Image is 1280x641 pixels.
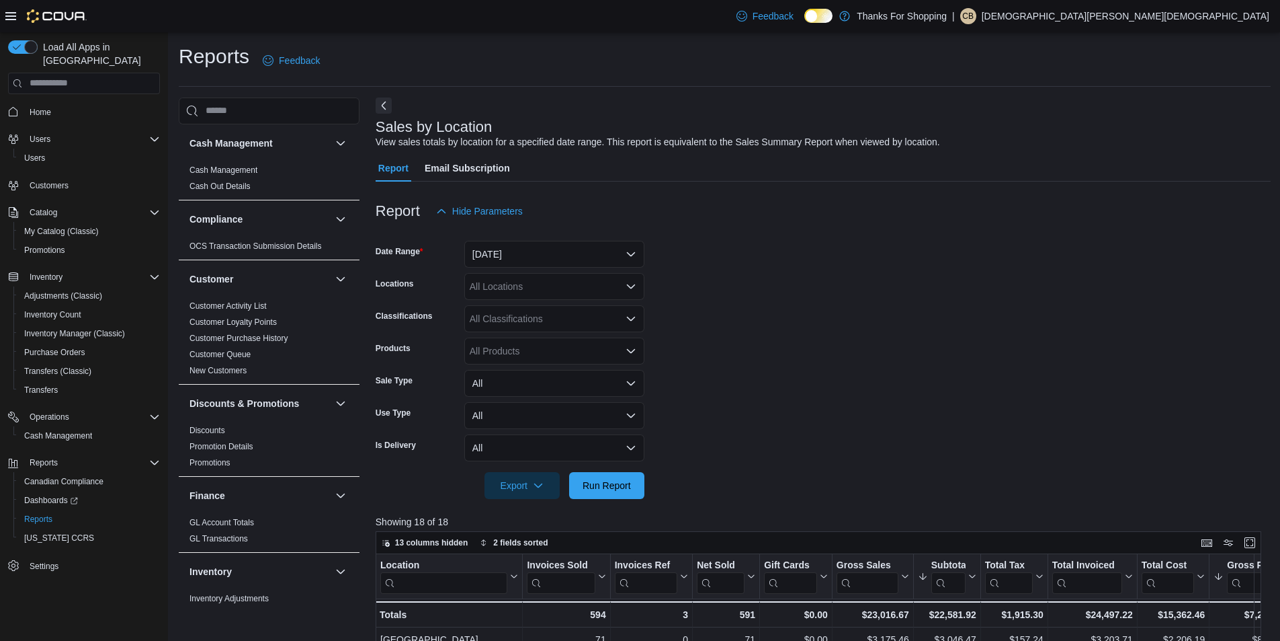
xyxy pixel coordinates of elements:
button: Export [484,472,560,499]
button: Total Invoiced [1052,559,1133,593]
div: View sales totals by location for a specified date range. This report is equivalent to the Sales ... [376,135,940,149]
div: Finance [179,515,359,552]
button: Users [13,149,165,167]
label: Classifications [376,311,433,322]
a: Settings [24,558,64,574]
div: Total Tax [985,559,1033,572]
a: Canadian Compliance [19,474,109,490]
span: My Catalog (Classic) [24,226,99,237]
span: Operations [30,412,69,422]
button: Reports [3,453,165,472]
span: My Catalog (Classic) [19,223,160,239]
button: Compliance [333,211,349,227]
div: Net Sold [697,559,744,593]
label: Is Delivery [376,440,416,451]
button: Hide Parameters [431,198,528,225]
div: Gift Card Sales [764,559,817,593]
button: Next [376,98,392,114]
a: Inventory Manager (Classic) [19,326,130,342]
span: Reports [30,457,58,468]
div: Total Invoiced [1052,559,1122,572]
p: Showing 18 of 18 [376,515,1271,529]
div: Cash Management [179,162,359,200]
span: Promotions [189,457,230,468]
span: Reports [24,455,160,471]
div: Gift Cards [764,559,817,572]
button: Keyboard shortcuts [1199,535,1215,551]
a: Feedback [257,47,325,74]
a: Users [19,150,50,166]
span: Inventory Adjustments [189,593,269,604]
div: Compliance [179,238,359,260]
span: Washington CCRS [19,530,160,546]
button: Discounts & Promotions [333,395,349,412]
a: Cash Management [19,428,97,444]
h3: Compliance [189,213,243,226]
span: Catalog [24,204,160,221]
button: Operations [24,409,75,425]
div: 3 [614,607,687,623]
span: Cash Management [24,430,92,441]
div: $1,915.30 [985,607,1043,623]
button: All [464,435,644,461]
div: Invoices Ref [614,559,677,572]
a: Cash Out Details [189,182,251,191]
button: 2 fields sorted [474,535,553,551]
a: Home [24,104,56,120]
div: Gross Sales [837,559,898,572]
span: CB [962,8,974,24]
h1: Reports [179,43,249,70]
a: My Catalog (Classic) [19,223,104,239]
span: OCS Transaction Submission Details [189,241,322,252]
div: Totals [380,607,518,623]
button: All [464,370,644,397]
button: Gross Sales [837,559,909,593]
button: Promotions [13,241,165,260]
button: Total Tax [985,559,1043,593]
a: Feedback [731,3,799,30]
span: Cash Management [189,165,257,176]
a: Transfers (Classic) [19,363,97,379]
div: $24,497.22 [1052,607,1133,623]
span: Promotions [24,245,65,256]
span: Email Subscription [425,155,510,182]
div: Total Cost [1142,559,1194,593]
button: Inventory [333,564,349,580]
span: New Customers [189,365,247,376]
button: Cash Management [13,426,165,445]
span: Settings [24,557,160,574]
a: Promotions [19,242,71,258]
span: Customer Queue [189,349,251,360]
div: Location [380,559,507,572]
span: Settings [30,561,58,572]
a: Customer Purchase History [189,334,288,343]
button: [DATE] [464,241,644,268]
button: All [464,402,644,429]
button: Reports [13,510,165,529]
span: Report [378,155,409,182]
button: Home [3,102,165,122]
span: Inventory Manager (Classic) [24,328,125,339]
a: Inventory Adjustments [189,594,269,603]
button: Users [24,131,56,147]
span: GL Account Totals [189,517,254,528]
button: Inventory [24,269,68,285]
span: Home [30,107,51,118]
button: Invoices Ref [614,559,687,593]
div: $0.00 [764,607,828,623]
img: Cova [27,9,87,23]
div: Subtotal [931,559,966,593]
div: 591 [697,607,755,623]
span: Purchase Orders [24,347,85,358]
a: Discounts [189,426,225,435]
label: Sale Type [376,375,413,386]
span: Export [493,472,552,499]
button: Display options [1220,535,1236,551]
span: Feedback [753,9,794,23]
button: [US_STATE] CCRS [13,529,165,548]
div: Location [380,559,507,593]
span: Home [24,104,160,120]
div: Invoices Ref [614,559,677,593]
span: Customers [30,180,69,191]
nav: Complex example [8,97,160,611]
